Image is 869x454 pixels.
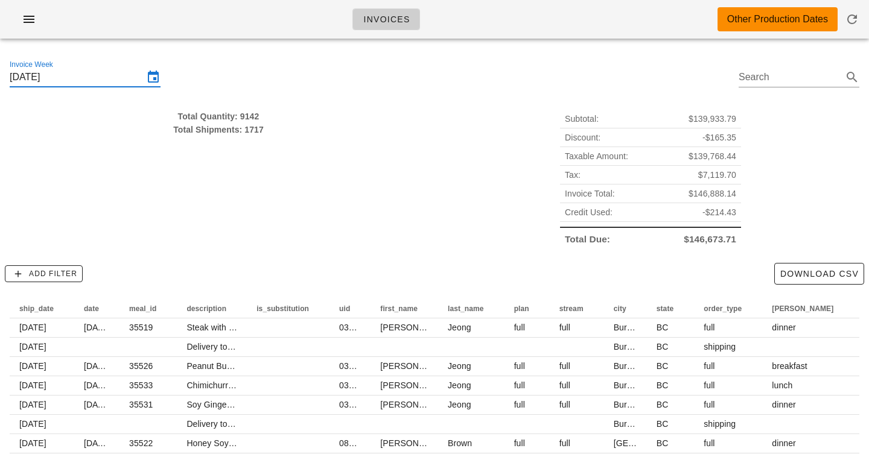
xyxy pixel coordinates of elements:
th: last_name: Not sorted. Activate to sort ascending. [438,299,505,318]
span: $139,933.79 [689,112,736,125]
span: Invoices [363,14,410,24]
span: BC [657,380,669,390]
span: Invoice Total: [565,187,615,200]
span: breakfast [772,361,807,371]
span: dinner [772,323,796,332]
span: $146,888.14 [689,187,736,200]
span: [DATE] [19,400,46,409]
span: full [559,438,570,448]
th: tod: Not sorted. Activate to sort ascending. [762,299,854,318]
span: Burnaby [614,400,646,409]
span: full [559,361,570,371]
th: description: Not sorted. Activate to sort ascending. [177,299,247,318]
div: Total Quantity: 9142 [10,110,427,123]
span: Jeong [448,361,471,371]
span: lunch [772,380,792,390]
span: [PERSON_NAME] [380,438,450,448]
span: full [559,380,570,390]
span: Discount: [565,131,600,144]
span: dinner [772,438,796,448]
span: 08HtNpkyZMdaNfog0j35Lis5a8L2 [339,438,468,448]
button: Download CSV [774,263,864,285]
span: $146,673.71 [684,233,736,246]
span: 35522 [129,438,153,448]
th: plan: Not sorted. Activate to sort ascending. [505,299,550,318]
span: shipping [704,342,736,352]
span: [DATE] [19,323,46,332]
span: [PERSON_NAME] [772,304,833,313]
span: Peanut Butter & Chia Jam Oats [186,361,306,371]
span: Jeong [448,400,471,409]
span: full [704,400,715,409]
span: last_name [448,304,484,313]
th: state: Not sorted. Activate to sort ascending. [647,299,695,318]
span: Delivery to Burnaby (V5C0H8) [186,342,302,352]
th: first_name: Not sorted. Activate to sort ascending. [371,299,438,318]
span: full [514,323,525,332]
span: [DATE] [19,361,46,371]
span: full [559,400,570,409]
span: [DATE] [84,361,111,371]
div: Total Shipments: 1717 [10,123,427,136]
span: is_substitution [256,304,309,313]
span: [DATE] [84,323,111,332]
span: 35533 [129,380,153,390]
span: [DATE] [19,380,46,390]
span: uid [339,304,350,313]
span: date [84,304,99,313]
span: 03dHCO4W2yeakbWrlnicrPtolMt1 [339,400,468,409]
span: dinner [772,400,796,409]
span: 35526 [129,361,153,371]
span: Burnaby [614,361,646,371]
span: Download CSV [780,269,859,279]
span: Burnaby [614,380,646,390]
span: [DATE] [84,380,111,390]
span: 35519 [129,323,153,332]
button: Add Filter [5,265,83,282]
span: Burnaby [614,342,646,352]
span: stream [559,304,584,313]
span: [DATE] [19,419,46,429]
span: Add Filter [10,268,77,279]
span: Jeong [448,380,471,390]
label: Invoice Week [10,60,53,69]
span: Delivery to Burnaby (V5C0H8) [186,419,302,429]
span: full [514,361,525,371]
span: full [559,323,570,332]
span: full [514,380,525,390]
th: order_type: Not sorted. Activate to sort ascending. [694,299,762,318]
span: city [614,304,626,313]
th: date: Not sorted. Activate to sort ascending. [74,299,119,318]
span: Soy Ginger Tofu Stir Fry [186,400,278,409]
span: [DATE] [84,400,111,409]
span: Total Due: [565,233,610,246]
span: $139,768.44 [689,150,736,163]
th: uid: Not sorted. Activate to sort ascending. [329,299,371,318]
span: BC [657,400,669,409]
span: [PERSON_NAME] [380,361,450,371]
span: [PERSON_NAME] [380,380,450,390]
span: 03dHCO4W2yeakbWrlnicrPtolMt1 [339,323,468,332]
span: BC [657,419,669,429]
span: full [704,380,715,390]
span: BC [657,361,669,371]
span: Brown [448,438,472,448]
th: stream: Not sorted. Activate to sort ascending. [550,299,604,318]
span: full [514,400,525,409]
th: meal_id: Not sorted. Activate to sort ascending. [119,299,177,318]
span: 35531 [129,400,153,409]
span: Burnaby [614,419,646,429]
span: shipping [704,419,736,429]
span: 03dHCO4W2yeakbWrlnicrPtolMt1 [339,361,468,371]
th: is_substitution: Not sorted. Activate to sort ascending. [247,299,329,318]
span: $7,119.70 [698,168,736,181]
span: first_name [380,304,418,313]
span: full [704,323,715,332]
span: -$214.43 [702,206,736,219]
span: [DATE] [19,438,46,448]
span: ship_date [19,304,54,313]
span: Steak with Mashed Potatoes & Creamy Mustard Sauce [186,323,396,332]
span: BC [657,438,669,448]
span: state [657,304,674,313]
span: full [704,361,715,371]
